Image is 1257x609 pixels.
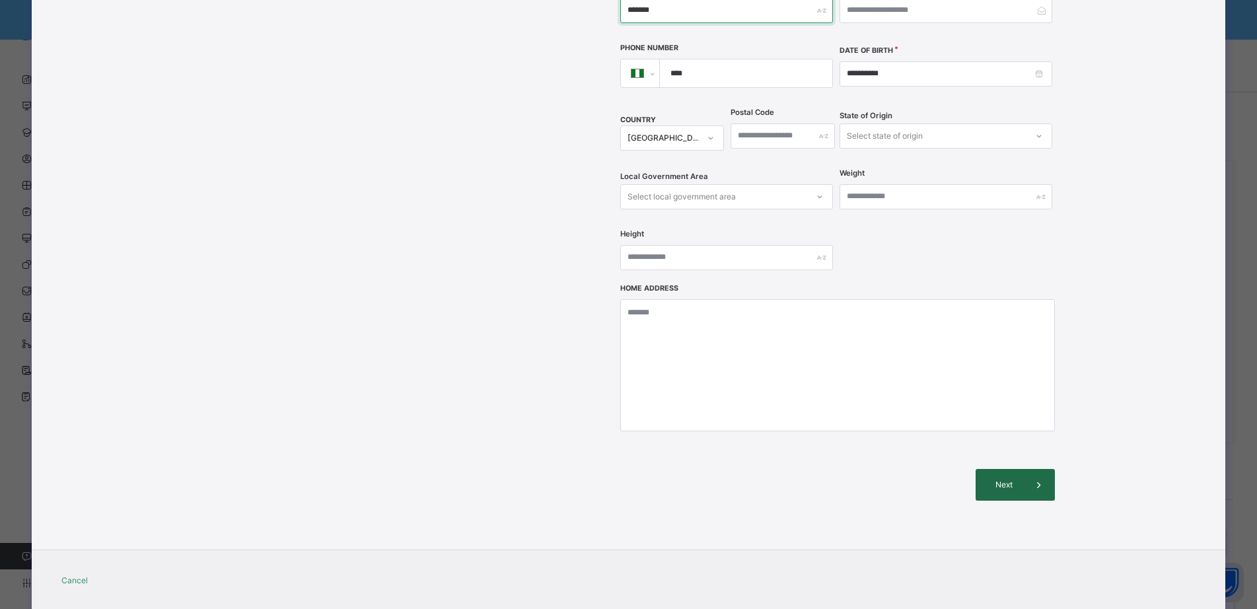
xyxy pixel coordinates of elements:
label: Phone Number [620,43,678,54]
label: Weight [840,168,865,179]
label: Postal Code [731,107,774,118]
label: Height [620,229,644,240]
div: Select state of origin [847,124,923,149]
span: COUNTRY [620,116,656,124]
div: [GEOGRAPHIC_DATA] [628,132,700,144]
span: Cancel [61,575,88,587]
span: Local Government Area [620,171,708,182]
div: Select local government area [628,184,736,209]
span: State of Origin [840,110,892,122]
span: Next [986,479,1023,491]
label: Home Address [620,283,678,294]
label: Date of Birth [840,46,893,56]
